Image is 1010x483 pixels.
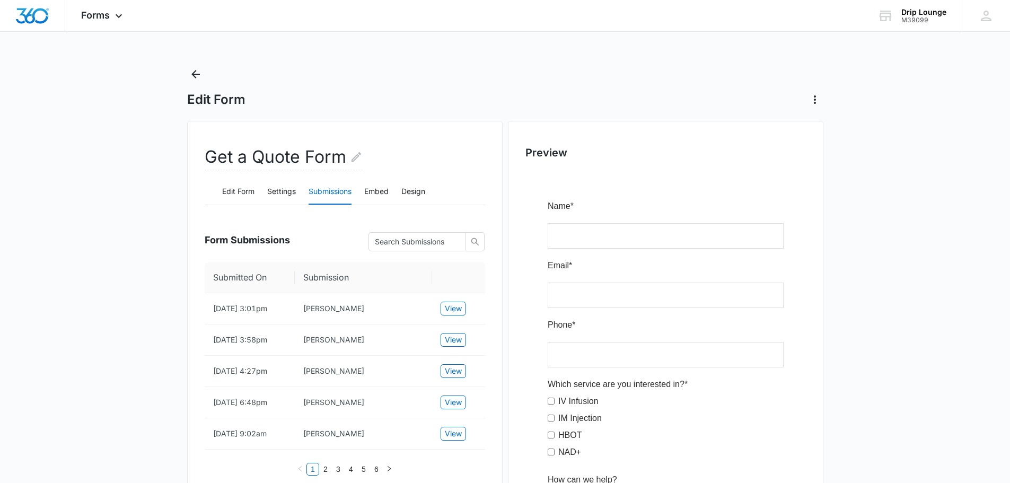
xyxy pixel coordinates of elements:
[187,92,245,108] h1: Edit Form
[466,238,484,246] span: search
[205,356,295,387] td: [DATE] 4:27pm
[320,463,331,475] a: 2
[5,66,27,75] span: Email
[5,126,30,135] span: Phone
[213,271,278,284] span: Submitted On
[5,185,142,194] span: Which service are you interested in?
[5,391,241,411] small: You agree to receive future emails and understand you may opt-out at any time
[267,179,296,205] button: Settings
[806,91,823,108] button: Actions
[205,233,290,247] span: Form Submissions
[205,144,363,170] h2: Get a Quote Form
[205,387,295,418] td: [DATE] 6:48pm
[16,217,59,230] label: IM Injection
[375,236,451,248] input: Search Submissions
[386,466,392,472] span: right
[295,293,432,324] td: Hannah Morris
[16,200,56,213] label: IV Infusion
[466,232,485,251] button: search
[345,463,357,476] li: 4
[345,463,357,475] a: 4
[445,428,462,440] span: View
[350,144,363,170] button: Edit Form Name
[441,302,466,315] button: View
[445,365,462,377] span: View
[5,354,142,363] span: May we call or email you about this?
[5,420,124,444] button: Submit
[357,463,370,476] li: 5
[5,280,75,289] span: How can we help?
[294,463,306,476] button: left
[319,463,332,476] li: 2
[441,333,466,347] button: View
[441,364,466,378] button: View
[309,179,352,205] button: Submissions
[205,418,295,450] td: [DATE] 9:02am
[51,427,77,436] span: Submit
[294,463,306,476] li: Previous Page
[383,463,396,476] li: Next Page
[445,334,462,346] span: View
[295,387,432,418] td: Katie Fanning
[364,179,389,205] button: Embed
[16,234,39,247] label: HBOT
[205,324,295,356] td: [DATE] 3:58pm
[525,145,806,161] h2: Preview
[370,463,383,476] li: 6
[332,463,345,476] li: 3
[401,179,425,205] button: Design
[371,463,382,475] a: 6
[205,293,295,324] td: [DATE] 3:01pm
[445,397,462,408] span: View
[306,463,319,476] li: 1
[205,450,295,481] td: [DATE] 7:15am
[295,324,432,356] td: Ines Vonich
[295,418,432,450] td: Keshia
[295,450,432,481] td: Jordan Mayle
[81,10,110,21] span: Forms
[383,463,396,476] button: right
[295,262,432,293] th: Submission
[445,303,462,314] span: View
[205,262,295,293] th: Submitted On
[332,463,344,475] a: 3
[441,427,466,441] button: View
[295,356,432,387] td: Claire Meadows
[187,66,204,83] button: Back
[358,463,370,475] a: 5
[222,179,254,205] button: Edit Form
[441,396,466,409] button: View
[307,463,319,475] a: 1
[16,251,39,264] label: NAD+
[297,466,303,472] span: left
[901,8,946,16] div: account name
[5,7,28,16] span: Name
[901,16,946,24] div: account id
